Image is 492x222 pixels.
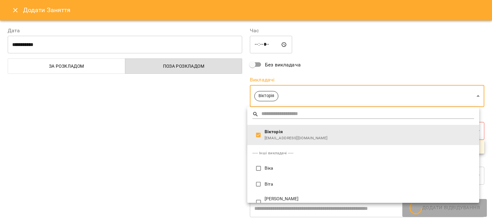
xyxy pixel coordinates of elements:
[265,129,474,135] span: Вікторія
[265,202,474,209] span: [EMAIL_ADDRESS][DOMAIN_NAME]
[265,181,474,188] span: Віта
[265,196,474,202] span: [PERSON_NAME]
[252,151,293,155] span: ── Інші викладачі ──
[265,165,474,172] span: Віка
[265,135,474,142] span: [EMAIL_ADDRESS][DOMAIN_NAME]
